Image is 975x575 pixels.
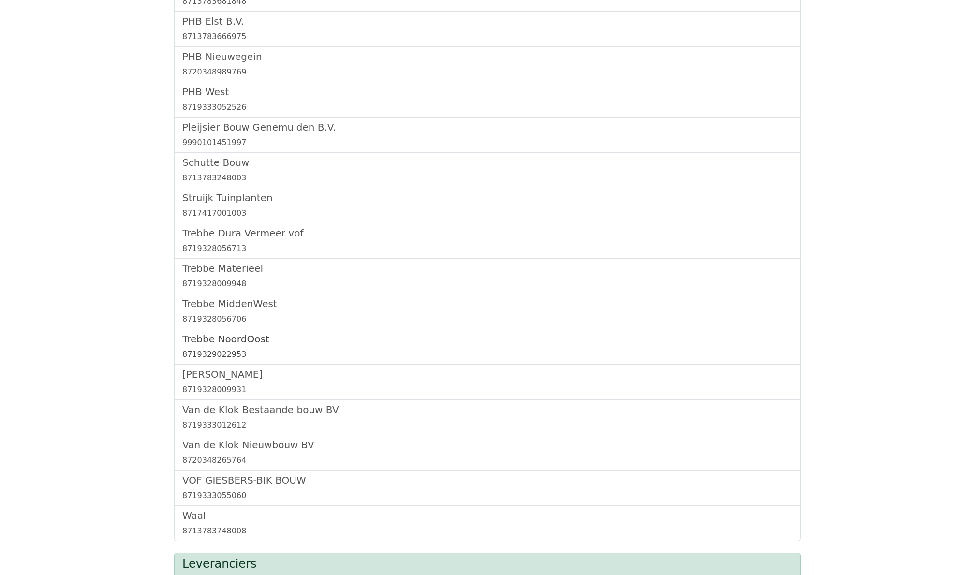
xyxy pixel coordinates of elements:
div: 8719328056706 [182,313,793,325]
a: Van de Klok Bestaande bouw BV8719333012612 [182,404,793,431]
h5: Schutte Bouw [182,157,793,168]
a: Schutte Bouw8713783248003 [182,157,793,184]
div: 8720348989769 [182,66,793,78]
a: Trebbe Dura Vermeer vof8719328056713 [182,227,793,254]
a: Pleijsier Bouw Genemuiden B.V.9990101451997 [182,121,793,148]
a: PHB Elst B.V.8713783666975 [182,15,793,43]
div: 8717417001003 [182,207,793,219]
a: PHB West8719333052526 [182,86,793,113]
h5: Trebbe NoordOost [182,333,793,345]
h5: PHB Elst B.V. [182,15,793,27]
div: 8719333012612 [182,419,793,431]
div: 8720348265764 [182,455,793,466]
h5: Trebbe MiddenWest [182,298,793,310]
a: VOF GIESBERS-BIK BOUW8719333055060 [182,474,793,501]
div: 8713783748008 [182,525,793,537]
h4: Leveranciers [182,557,793,571]
h5: PHB West [182,86,793,98]
a: Waal8713783748008 [182,510,793,537]
h5: Trebbe Materieel [182,263,793,274]
div: 8719328009931 [182,384,793,396]
div: 8719333055060 [182,490,793,501]
div: 8719328056713 [182,243,793,254]
h5: Trebbe Dura Vermeer vof [182,227,793,239]
div: 8719329022953 [182,349,793,360]
h5: Van de Klok Nieuwbouw BV [182,439,793,451]
a: Trebbe NoordOost8719329022953 [182,333,793,360]
a: Trebbe MiddenWest8719328056706 [182,298,793,325]
h5: Waal [182,510,793,521]
a: Struijk Tuinplanten8717417001003 [182,192,793,219]
h5: VOF GIESBERS-BIK BOUW [182,474,793,486]
h5: [PERSON_NAME] [182,369,793,380]
h5: Pleijsier Bouw Genemuiden B.V. [182,121,793,133]
h5: Struijk Tuinplanten [182,192,793,204]
div: 8719328009948 [182,278,793,290]
a: Trebbe Materieel8719328009948 [182,263,793,290]
h5: Van de Klok Bestaande bouw BV [182,404,793,415]
h5: PHB Nieuwegein [182,51,793,62]
div: 8719333052526 [182,102,793,113]
a: PHB Nieuwegein8720348989769 [182,51,793,78]
div: 8713783666975 [182,31,793,43]
a: [PERSON_NAME]8719328009931 [182,369,793,396]
a: Van de Klok Nieuwbouw BV8720348265764 [182,439,793,466]
div: 9990101451997 [182,137,793,148]
div: 8713783248003 [182,172,793,184]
